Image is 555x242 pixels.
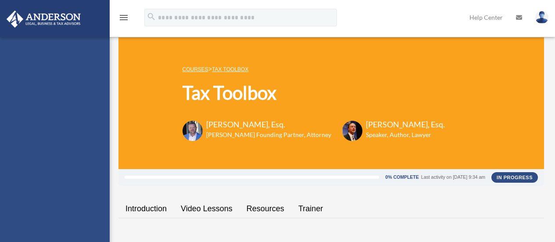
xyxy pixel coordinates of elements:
[491,172,538,183] div: In Progress
[342,121,362,141] img: Scott-Estill-Headshot.png
[183,121,203,141] img: Toby-circle-head.png
[421,175,485,180] div: Last activity on [DATE] 9:34 am
[212,66,248,72] a: Tax Toolbox
[147,12,156,22] i: search
[183,66,208,72] a: COURSES
[4,11,83,28] img: Anderson Advisors Platinum Portal
[118,12,129,23] i: menu
[366,119,445,130] h3: [PERSON_NAME], Esq.
[118,196,174,221] a: Introduction
[206,119,331,130] h3: [PERSON_NAME], Esq.
[385,175,419,180] div: 0% Complete
[535,11,548,24] img: User Pic
[118,15,129,23] a: menu
[183,80,445,106] h1: Tax Toolbox
[240,196,291,221] a: Resources
[291,196,330,221] a: Trainer
[174,196,240,221] a: Video Lessons
[183,64,445,75] p: >
[206,130,331,139] h6: [PERSON_NAME] Founding Partner, Attorney
[366,130,434,139] h6: Speaker, Author, Lawyer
